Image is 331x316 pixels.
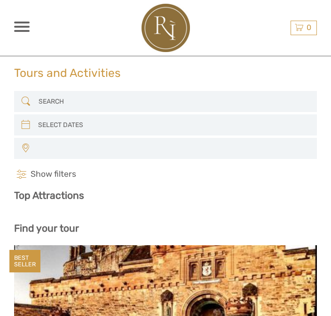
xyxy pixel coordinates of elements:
span: 0 [305,23,313,32]
input: SEARCH [35,94,299,109]
img: 2478-797348f6-2450-45f6-9f70-122f880774ad_logo_big.jpg [142,4,190,52]
h1: Tours and Activities [14,66,121,80]
b: Top Attractions [14,189,84,201]
input: SELECT DATES [34,117,299,133]
span: Show filters [31,169,76,180]
b: Find your tour [14,222,79,234]
div: BEST SELLER [9,250,40,272]
h4: Show filters [14,169,317,180]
